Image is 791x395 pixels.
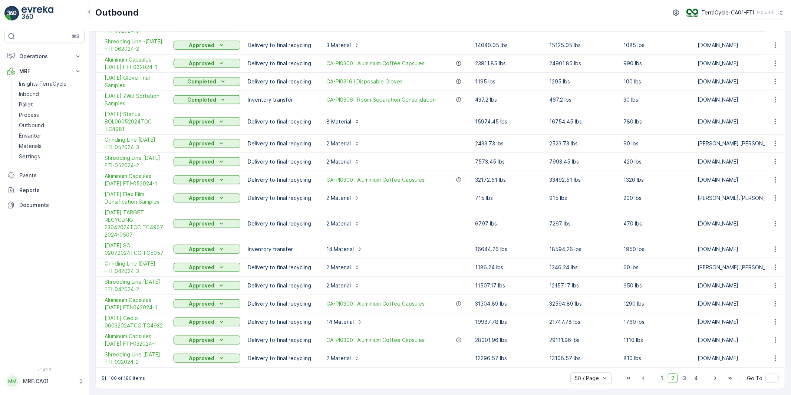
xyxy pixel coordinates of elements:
[549,220,616,227] p: 7267 lbs
[326,220,351,227] p: 2 Material
[623,42,690,49] p: 1085 lbs
[322,138,364,149] button: 2 Material
[19,90,39,98] p: Inbound
[19,122,44,129] p: Outbound
[244,91,318,109] td: Inventory transfer
[326,96,436,103] a: CA-PI0306 I Room Separation Consolidation
[549,246,616,253] p: 18594.26 lbs
[326,176,425,184] a: CA-PI0300 I Aluminium Coffee Capsules
[475,194,542,202] p: 715 lbs
[694,91,785,109] td: [DOMAIN_NAME]
[189,194,215,202] p: Approved
[549,140,616,147] p: 2523.73 lbs
[189,318,215,326] p: Approved
[244,331,318,349] td: Delivery to final recycling
[694,331,785,349] td: [DOMAIN_NAME]
[105,191,166,205] a: 01.05.2024 Flex Film Densification Samples
[623,300,690,307] p: 1290 lbs
[19,187,82,194] p: Reports
[4,168,85,183] a: Events
[322,261,364,273] button: 2 Material
[694,313,785,331] td: [DOMAIN_NAME]
[326,78,403,85] span: CA-PI0316 I Disposable Gloves
[244,73,318,91] td: Delivery to final recycling
[549,118,616,125] p: 16754.45 lbs
[105,111,166,133] span: [DATE] Starlux BOL06052024TCC TC4981
[174,59,240,68] button: Approved
[16,110,85,120] a: Process
[694,171,785,189] td: [DOMAIN_NAME]
[623,176,690,184] p: 1320 lbs
[72,33,79,39] p: ⌘B
[322,156,364,168] button: 2 Material
[623,118,690,125] p: 780 lbs
[105,315,166,329] a: 05.03.2024 Cedlo 06032024TCC TC4932
[326,300,425,307] a: CA-PI0300 I Aluminium Coffee Capsules
[174,95,240,104] button: Completed
[4,373,85,389] button: MMMRF.CA01
[694,73,785,91] td: [DOMAIN_NAME]
[549,78,616,85] p: 1295 lbs
[105,38,166,53] a: Shredding Line -June 2024 FTI-062024-2
[16,120,85,131] a: Outbound
[105,333,166,348] a: Aluminum Capsules March 2024 FTI-032024-1
[326,194,351,202] p: 2 Material
[475,318,542,326] p: 19987.78 lbs
[174,336,240,345] button: Approved
[326,355,351,362] p: 2 Material
[105,172,166,187] span: Aluminum Capsules [DATE] FTI-052024-1
[105,74,166,89] span: [DATE] Glove Trial Samples
[187,78,216,85] p: Completed
[105,191,166,205] span: [DATE] Flex Film Densification Samples
[16,89,85,99] a: Inbound
[244,171,318,189] td: Delivery to final recycling
[475,78,542,85] p: 1195 lbs
[244,259,318,277] td: Delivery to final recycling
[322,243,367,255] button: 14 Material
[549,42,616,49] p: 15125.05 lbs
[326,336,425,344] a: CA-PI0300 I Aluminium Coffee Capsules
[623,264,690,271] p: 60 lbs
[244,295,318,313] td: Delivery to final recycling
[475,176,542,184] p: 32172.51 lbs
[475,42,542,49] p: 14040.05 lbs
[747,375,762,382] span: Go To
[19,53,70,60] p: Operations
[105,92,166,107] a: 20.05.2024 ZWB Sortation Samples
[475,220,542,227] p: 6797 lbs
[244,349,318,368] td: Delivery to final recycling
[16,151,85,162] a: Settings
[174,194,240,203] button: Approved
[244,109,318,135] td: Delivery to final recycling
[4,49,85,64] button: Operations
[105,242,166,257] a: 02.07.2024 SOL 02072024TCC TC5057
[475,246,542,253] p: 16644.26 lbs
[322,116,365,128] button: 8 Material
[475,300,542,307] p: 31304.89 lbs
[16,131,85,141] a: Envanter
[105,172,166,187] a: Aluminum Capsules May 2024 FTI-052024-1
[549,194,616,202] p: 915 lbs
[686,9,698,17] img: TC_BVHiTW6.png
[95,7,139,19] p: Outbound
[22,6,53,21] img: logo_light-DOdMpM7g.png
[174,354,240,363] button: Approved
[694,240,785,259] td: [DOMAIN_NAME]
[19,68,70,75] p: MRF
[623,246,690,253] p: 1950 lbs
[19,201,82,209] p: Documents
[623,194,690,202] p: 200 lbs
[322,280,364,292] button: 2 Material
[549,158,616,165] p: 7993.45 lbs
[244,277,318,295] td: Delivery to final recycling
[549,176,616,184] p: 33492.51 lbs
[105,260,166,275] a: Grinding Line April 2024 FTI-042024-3
[105,92,166,107] span: [DATE] ZWB Sortation Samples
[174,41,240,50] button: Approved
[623,96,690,103] p: 30 lbs
[189,300,215,307] p: Approved
[105,136,166,151] a: Grinding Line May 2024 FTI-052024-3
[694,259,785,277] td: [PERSON_NAME].[PERSON_NAME]
[326,60,425,67] a: CA-PI0300 I Aluminium Coffee Capsules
